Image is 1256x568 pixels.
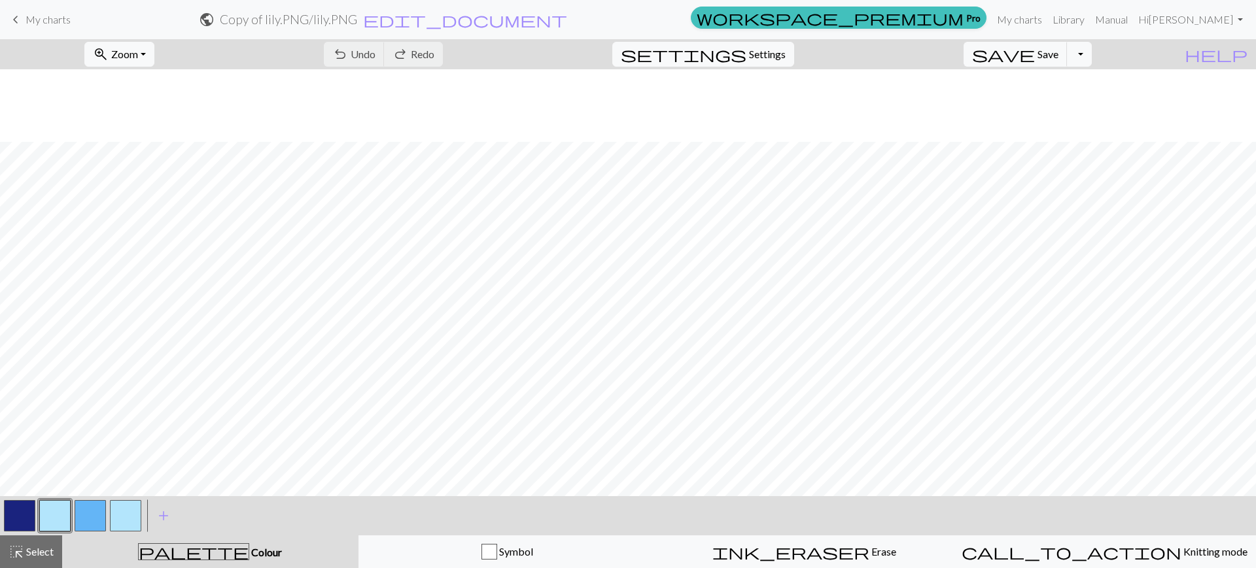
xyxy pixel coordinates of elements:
button: Save [964,42,1068,67]
span: Zoom [111,48,138,60]
button: Symbol [358,535,656,568]
span: Select [24,545,54,558]
button: SettingsSettings [612,42,794,67]
a: My charts [992,7,1047,33]
span: add [156,507,171,525]
a: Manual [1090,7,1133,33]
a: Pro [691,7,986,29]
span: highlight_alt [9,543,24,561]
span: Knitting mode [1181,545,1247,558]
button: Colour [62,535,358,568]
span: save [972,45,1035,63]
a: Hi[PERSON_NAME] [1133,7,1248,33]
span: Erase [869,545,896,558]
span: Settings [749,46,786,62]
button: Zoom [84,42,154,67]
span: Colour [249,546,282,558]
button: Knitting mode [953,535,1256,568]
a: Library [1047,7,1090,33]
span: Save [1038,48,1058,60]
span: call_to_action [962,543,1181,561]
span: My charts [26,13,71,25]
span: workspace_premium [697,8,964,27]
span: edit_document [363,10,567,29]
span: Symbol [497,545,533,558]
a: My charts [8,8,71,31]
span: palette [139,543,249,561]
span: help [1185,45,1247,63]
span: ink_eraser [712,543,869,561]
span: zoom_in [93,45,109,63]
button: Erase [655,535,953,568]
i: Settings [621,46,746,62]
span: settings [621,45,746,63]
h2: Copy of lily.PNG / lily.PNG [220,12,357,27]
span: public [199,10,215,29]
span: keyboard_arrow_left [8,10,24,29]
